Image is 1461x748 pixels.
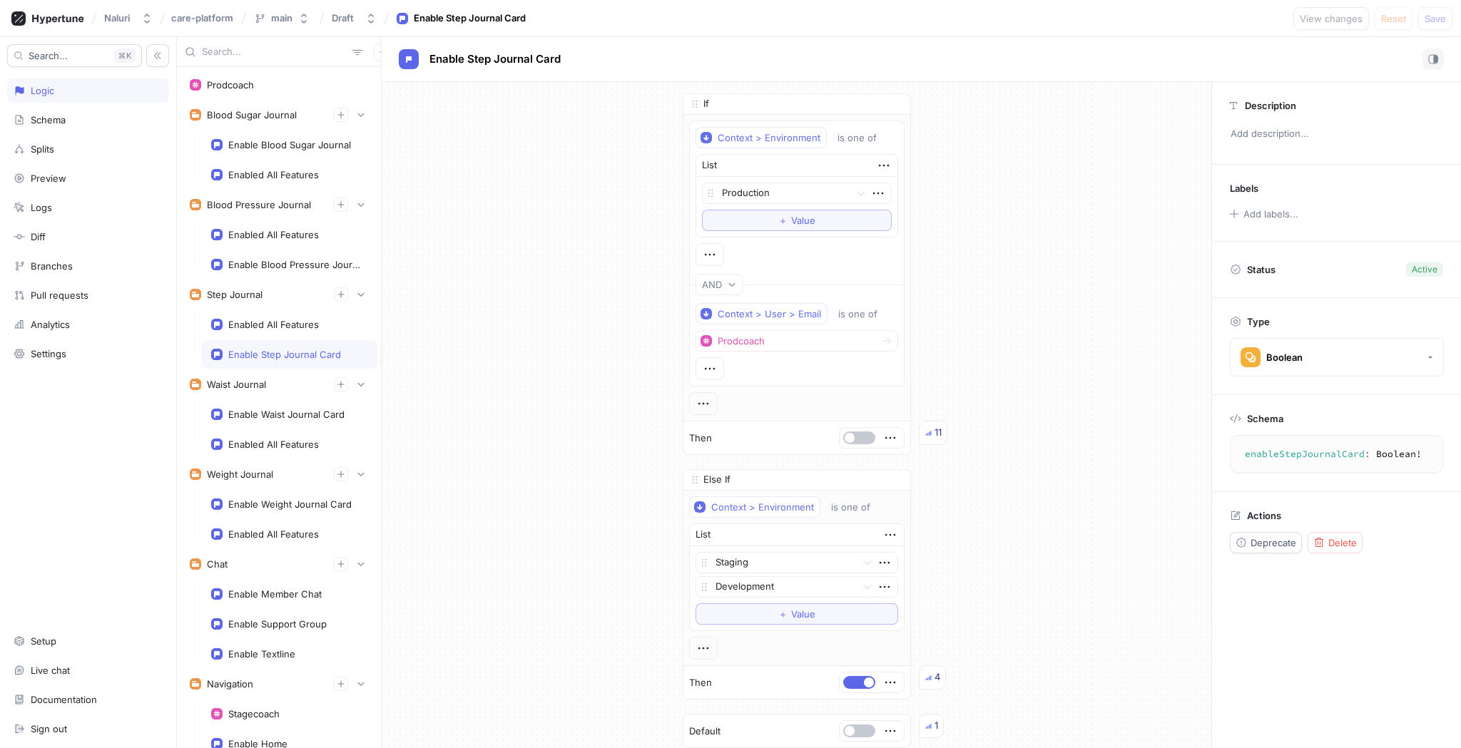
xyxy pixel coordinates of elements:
[689,431,712,446] p: Then
[718,308,821,320] div: Context > User > Email
[31,114,66,125] div: Schema
[104,12,130,24] div: Naluri
[207,199,311,210] div: Blood Pressure Journal
[414,11,526,26] div: Enable Step Journal Card
[689,724,721,739] p: Default
[838,132,877,144] div: is one of
[1230,338,1444,376] button: Boolean
[1224,122,1449,146] p: Add description...
[1425,14,1446,23] span: Save
[228,409,345,420] div: Enable Waist Journal Card
[696,127,827,148] button: Context > Environment
[1251,538,1296,547] span: Deprecate
[696,303,828,324] button: Context > User > Email
[1293,7,1369,30] button: View changes
[228,708,280,719] div: Stagecoach
[718,132,820,144] div: Context > Environment
[31,85,54,96] div: Logic
[429,53,561,65] span: Enable Step Journal Card
[702,210,892,231] button: ＋Value
[696,274,743,295] button: AND
[1247,413,1283,424] p: Schema
[702,158,717,173] div: List
[1236,441,1437,467] textarea: enableStepJournalCard: Boolean!
[31,202,52,213] div: Logs
[1243,210,1298,219] div: Add labels...
[207,468,273,480] div: Weight Journal
[207,289,263,300] div: Step Journal
[711,501,814,513] div: Context > Environment
[31,260,73,272] div: Branches
[696,603,898,625] button: ＋Value
[935,426,942,440] div: 11
[207,109,297,121] div: Blood Sugar Journal
[207,379,266,390] div: Waist Journal
[718,335,765,347] div: Prodcoach
[1418,7,1452,30] button: Save
[689,676,712,690] p: Then
[29,51,68,60] span: Search...
[171,13,233,23] span: care-platform
[228,319,319,330] div: Enabled All Features
[228,648,295,660] div: Enable Textline
[791,610,815,618] span: Value
[935,719,938,733] div: 1
[778,216,788,225] span: ＋
[248,6,315,30] button: main
[1245,100,1296,111] p: Description
[838,308,877,320] div: is one of
[228,439,319,450] div: Enabled All Features
[228,588,322,600] div: Enable Member Chat
[702,279,722,291] div: AND
[31,723,67,734] div: Sign out
[1247,260,1276,280] p: Status
[202,45,347,59] input: Search...
[228,349,341,360] div: Enable Step Journal Card
[689,496,820,518] button: Context > Environment
[228,498,352,510] div: Enable Weight Journal Card
[113,48,136,63] div: K
[703,473,730,487] p: Else If
[207,79,254,91] div: Prodcoach
[832,303,898,324] button: is one of
[825,496,891,518] button: is one of
[1308,532,1363,553] button: Delete
[271,12,292,24] div: main
[207,558,228,570] div: Chat
[228,229,319,240] div: Enabled All Features
[31,694,97,705] div: Documentation
[1247,510,1281,521] p: Actions
[1230,183,1258,194] p: Labels
[696,528,711,542] div: List
[207,678,253,690] div: Navigation
[332,12,354,24] div: Draft
[31,348,66,359] div: Settings
[228,528,319,540] div: Enabled All Features
[98,6,158,30] button: Naluri
[1266,352,1303,364] div: Boolean
[31,665,70,676] div: Live chat
[7,687,169,712] a: Documentation
[31,635,56,647] div: Setup
[1381,14,1406,23] span: Reset
[791,216,815,225] span: Value
[778,610,788,618] span: ＋
[7,44,142,67] button: Search...K
[696,330,898,352] button: Prodcoach
[1225,205,1302,223] button: Add labels...
[31,319,70,330] div: Analytics
[228,139,351,150] div: Enable Blood Sugar Journal
[935,670,940,685] div: 4
[228,169,319,180] div: Enabled All Features
[1300,14,1363,23] span: View changes
[703,97,709,111] p: If
[1247,316,1270,327] p: Type
[1375,7,1412,30] button: Reset
[1230,532,1302,553] button: Deprecate
[1328,538,1357,547] span: Delete
[1412,263,1437,276] div: Active
[31,143,54,155] div: Splits
[31,231,46,242] div: Diff
[831,501,870,513] div: is one of
[831,127,897,148] button: is one of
